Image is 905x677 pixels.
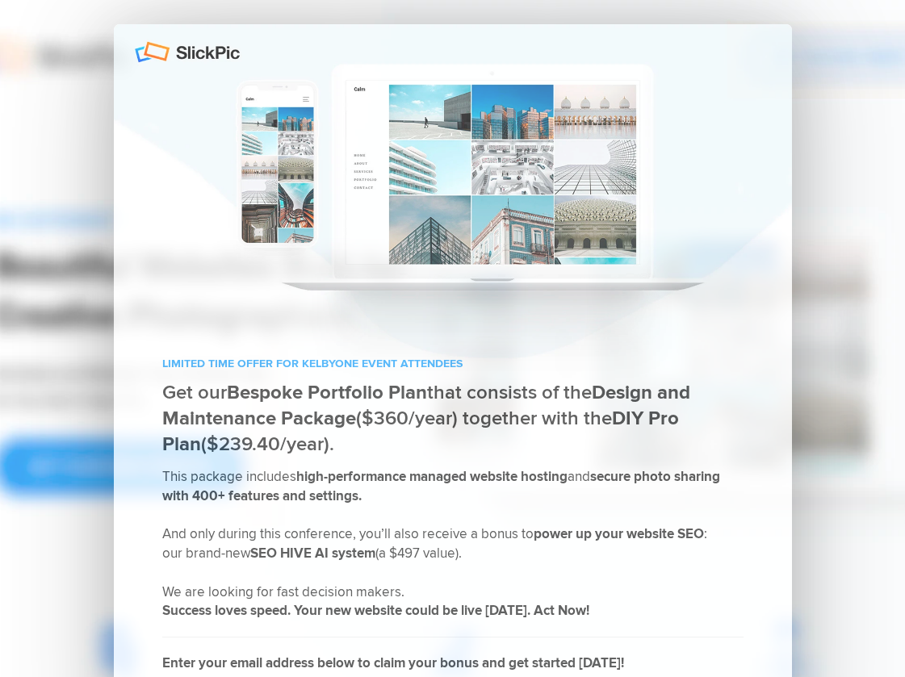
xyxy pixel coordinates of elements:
[250,545,375,562] b: SEO HIVE AI system
[162,381,690,456] span: Get our that consists of the ($360/year) together with the ($239.40/year).
[162,602,589,619] b: Success loves speed. Your new website could be live [DATE]. Act Now!
[162,468,720,504] b: secure photo sharing with 400+ features and settings.
[162,356,744,372] p: LIMITED TIME OFFER FOR KELBYONE EVENT ATTENDEES
[296,468,568,485] b: high-performance managed website hosting
[227,381,427,404] b: Bespoke Portfolio Plan
[162,467,744,637] h2: This package includes and And only during this conference, you’ll also receive a bonus to : our b...
[162,407,679,456] b: DIY Pro Plan
[162,654,624,671] b: Enter your email address below to claim your bonus and get started [DATE]!
[534,525,704,542] b: power up your website SEO
[162,381,690,430] b: Design and Maintenance Package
